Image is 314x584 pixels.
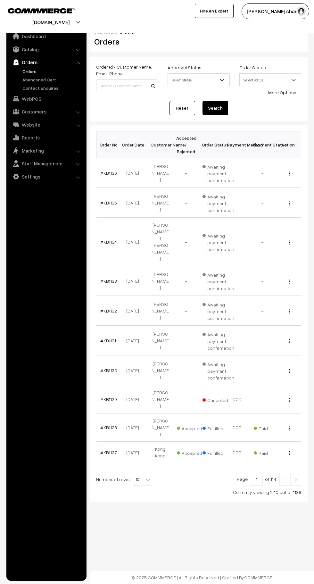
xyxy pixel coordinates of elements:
[168,64,202,71] label: Approval Status
[100,450,117,455] a: #KB1127
[202,395,235,404] span: Cancelled
[100,200,117,205] a: #KB1135
[100,396,117,402] a: #KB1129
[147,413,173,442] td: [PERSON_NAME]
[173,326,199,355] td: -
[242,3,309,19] button: [PERSON_NAME] sharm…
[8,119,84,130] a: Website
[100,308,117,313] a: #KB1132
[21,76,84,83] a: Abandoned Cart
[147,266,173,296] td: [PERSON_NAME]
[8,106,84,117] a: Customers
[100,278,117,284] a: #KB1133
[8,56,84,68] a: Orders
[250,326,276,355] td: -
[8,6,64,14] a: COMMMERCE
[122,158,147,188] td: [DATE]
[289,171,290,176] img: Menu
[100,368,117,373] a: #KB1130
[268,90,296,95] a: More Options
[173,188,199,218] td: -
[147,218,173,266] td: [PERSON_NAME] [PERSON_NAME]
[173,218,199,266] td: -
[296,6,306,16] img: user
[147,131,173,158] th: Customer Name
[224,385,250,413] td: COD
[289,369,290,373] img: Menu
[147,355,173,385] td: [PERSON_NAME]
[8,171,84,182] a: Settings
[202,162,235,184] span: Awaiting payment confirmation
[10,14,92,30] button: [DOMAIN_NAME]
[94,37,157,46] h2: Orders
[250,158,276,188] td: -
[96,476,130,483] span: Number of rows
[96,79,158,92] input: Order Id / Customer Name / Customer Email / Customer Phone
[202,101,228,115] button: Search
[8,145,84,156] a: Marketing
[289,201,290,205] img: Menu
[173,385,199,413] td: -
[202,330,235,351] span: Awaiting payment confirmation
[250,296,276,326] td: -
[177,448,209,456] span: Accepted
[202,192,235,213] span: Awaiting payment confirmation
[289,240,290,245] img: Menu
[289,279,290,284] img: Menu
[244,575,272,580] a: COMMMERCE
[122,218,147,266] td: [DATE]
[90,571,314,584] footer: © 2025 COMMMERCE | All Rights Reserved | Crafted By
[282,478,288,482] img: Left
[202,423,235,432] span: Fulfilled
[21,85,84,91] a: Contact Enquires
[289,339,290,343] img: Menu
[202,448,235,456] span: Fulfilled
[8,30,84,42] a: Dashboard
[122,442,147,463] td: [DATE]
[147,326,173,355] td: [PERSON_NAME]
[122,385,147,413] td: [DATE]
[8,8,75,13] img: COMMMERCE
[177,423,209,432] span: Accepted
[237,476,248,482] span: Page
[122,296,147,326] td: [DATE]
[293,478,299,482] img: Right
[224,413,250,442] td: COD
[173,131,199,158] th: Accepted / Rejected
[147,385,173,413] td: [PERSON_NAME]
[265,476,276,482] span: of 114
[96,489,301,496] div: Currently viewing 1-10 out of 1136
[122,131,147,158] th: Order Date
[122,326,147,355] td: [DATE]
[289,426,290,430] img: Menu
[199,131,224,158] th: Order Status
[224,442,250,463] td: COD
[173,266,199,296] td: -
[168,74,229,86] span: Select Status
[147,442,173,463] td: Kong Kong
[100,425,117,430] a: #KB1128
[173,296,199,326] td: -
[173,355,199,385] td: -
[250,385,276,413] td: -
[289,451,290,455] img: Menu
[250,266,276,296] td: -
[133,473,152,486] span: 10
[8,132,84,143] a: Reports
[202,270,235,292] span: Awaiting payment confirmation
[202,300,235,321] span: Awaiting payment confirmation
[147,296,173,326] td: [PERSON_NAME]
[96,131,122,158] th: Order No
[250,188,276,218] td: -
[250,218,276,266] td: -
[289,398,290,402] img: Menu
[147,188,173,218] td: [PERSON_NAME]
[250,355,276,385] td: -
[289,309,290,313] img: Menu
[254,448,286,456] span: Paid
[122,355,147,385] td: [DATE]
[122,413,147,442] td: [DATE]
[8,158,84,169] a: Staff Management
[224,131,250,158] th: Payment Method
